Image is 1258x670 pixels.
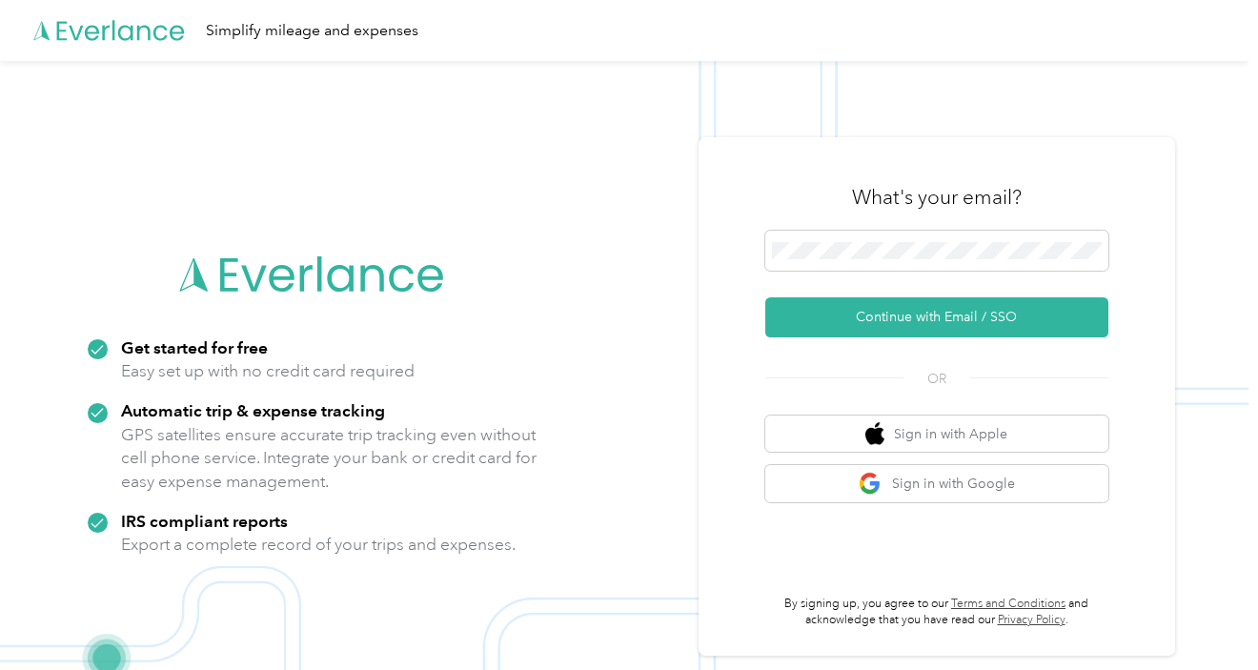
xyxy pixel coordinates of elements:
a: Terms and Conditions [951,597,1065,611]
p: By signing up, you agree to our and acknowledge that you have read our . [765,596,1108,629]
p: Easy set up with no credit card required [121,359,415,383]
img: google logo [859,472,883,496]
button: Continue with Email / SSO [765,297,1108,337]
button: google logoSign in with Google [765,465,1108,502]
p: Export a complete record of your trips and expenses. [121,533,516,557]
strong: Get started for free [121,337,268,357]
a: Privacy Policy [998,613,1065,627]
h3: What's your email? [852,184,1022,211]
img: apple logo [865,422,884,446]
span: OR [903,369,970,389]
button: apple logoSign in with Apple [765,416,1108,453]
div: Simplify mileage and expenses [206,19,418,43]
strong: IRS compliant reports [121,511,288,531]
p: GPS satellites ensure accurate trip tracking even without cell phone service. Integrate your bank... [121,423,538,494]
strong: Automatic trip & expense tracking [121,400,385,420]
